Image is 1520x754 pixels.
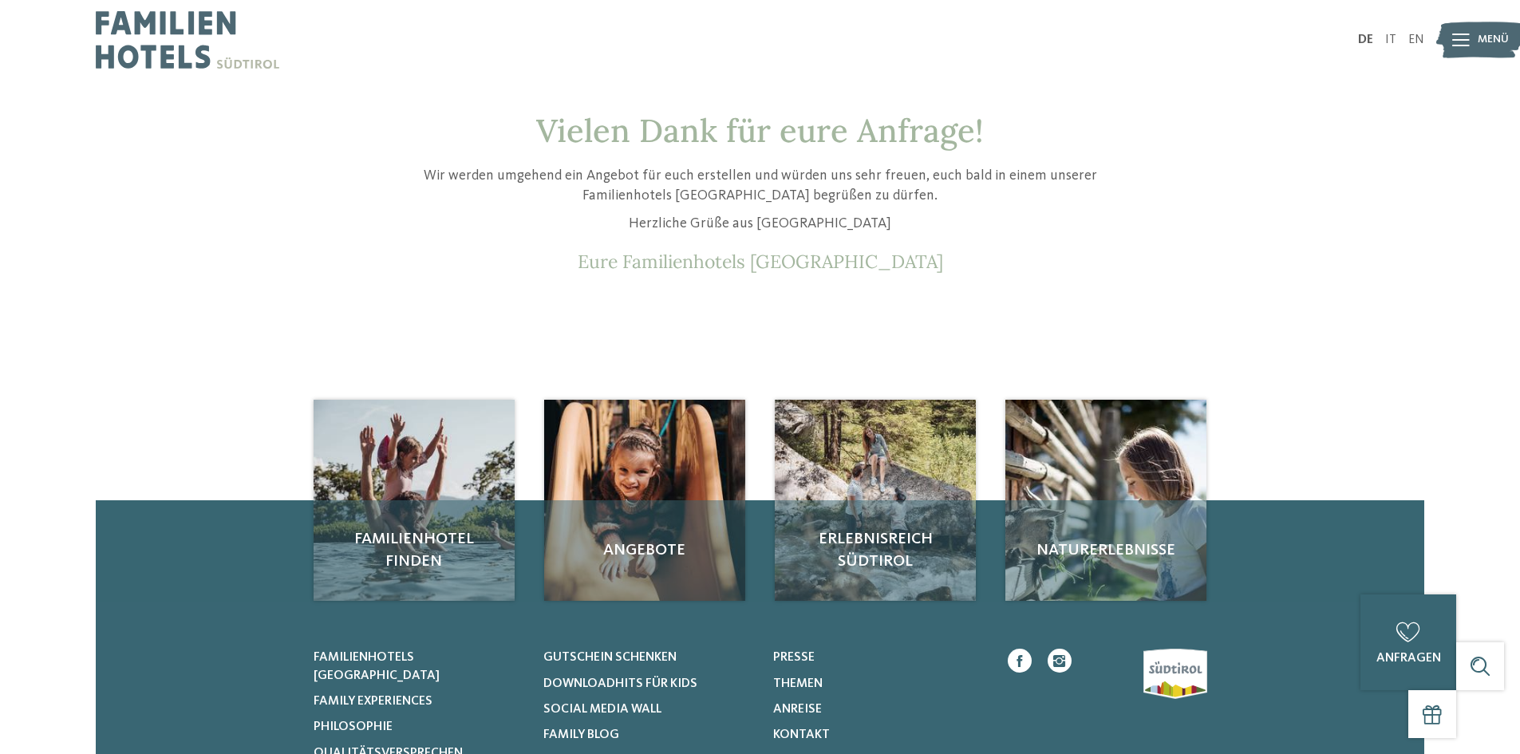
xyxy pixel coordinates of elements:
a: Anfrage Familienhotel finden [314,400,515,601]
a: Anfrage Angebote [544,400,745,601]
span: Menü [1478,32,1509,48]
span: Gutschein schenken [543,651,677,664]
img: Anfrage [544,400,745,601]
img: Anfrage [314,400,515,601]
a: Anreise [773,701,983,718]
span: Kontakt [773,728,830,741]
a: IT [1385,34,1396,46]
a: Gutschein schenken [543,649,753,666]
p: Eure Familienhotels [GEOGRAPHIC_DATA] [381,251,1139,273]
a: Family Blog [543,726,753,744]
a: DE [1358,34,1373,46]
a: Family Experiences [314,693,523,710]
a: Philosophie [314,718,523,736]
span: Downloadhits für Kids [543,677,697,690]
a: Downloadhits für Kids [543,675,753,693]
p: Wir werden umgehend ein Angebot für euch erstellen und würden uns sehr freuen, euch bald in einem... [381,166,1139,206]
span: Social Media Wall [543,703,661,716]
span: Themen [773,677,823,690]
span: Family Experiences [314,695,432,708]
a: Familienhotels [GEOGRAPHIC_DATA] [314,649,523,685]
a: Anfrage Naturerlebnisse [1005,400,1206,601]
span: Angebote [560,539,729,562]
span: Family Blog [543,728,619,741]
a: Presse [773,649,983,666]
a: anfragen [1360,594,1456,690]
a: EN [1408,34,1424,46]
span: Familienhotel finden [330,528,499,573]
span: Philosophie [314,720,393,733]
a: Kontakt [773,726,983,744]
span: Familienhotels [GEOGRAPHIC_DATA] [314,651,440,681]
a: Anfrage Erlebnisreich Südtirol [775,400,976,601]
span: Anreise [773,703,822,716]
a: Social Media Wall [543,701,753,718]
span: Naturerlebnisse [1021,539,1190,562]
span: Vielen Dank für eure Anfrage! [536,110,984,151]
span: Presse [773,651,815,664]
a: Themen [773,675,983,693]
img: Anfrage [1005,400,1206,601]
img: Anfrage [775,400,976,601]
span: anfragen [1376,652,1441,665]
span: Erlebnisreich Südtirol [791,528,960,573]
p: Herzliche Grüße aus [GEOGRAPHIC_DATA] [381,214,1139,234]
